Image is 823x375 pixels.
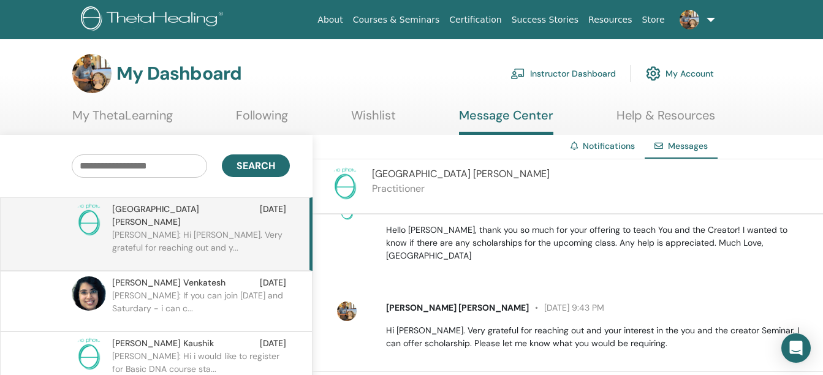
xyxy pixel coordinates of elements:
[112,276,226,289] span: [PERSON_NAME] Venkatesh
[781,333,811,363] div: Open Intercom Messenger
[72,276,106,311] img: default.jpg
[351,108,396,132] a: Wishlist
[372,181,550,196] p: Practitioner
[72,337,106,371] img: no-photo.png
[260,203,286,229] span: [DATE]
[646,60,714,87] a: My Account
[668,140,708,151] span: Messages
[236,108,288,132] a: Following
[260,337,286,350] span: [DATE]
[116,63,241,85] h3: My Dashboard
[444,9,506,31] a: Certification
[372,167,550,180] span: [GEOGRAPHIC_DATA] [PERSON_NAME]
[112,337,214,350] span: [PERSON_NAME] Kaushik
[583,9,637,31] a: Resources
[348,9,445,31] a: Courses & Seminars
[386,302,529,313] span: [PERSON_NAME] [PERSON_NAME]
[459,108,553,135] a: Message Center
[646,63,661,84] img: cog.svg
[507,9,583,31] a: Success Stories
[313,9,347,31] a: About
[112,289,290,326] p: [PERSON_NAME]: If you can join [DATE] and Saturdary - i can c...
[260,276,286,289] span: [DATE]
[337,301,357,321] img: default.jpg
[112,203,260,229] span: [GEOGRAPHIC_DATA] [PERSON_NAME]
[637,9,670,31] a: Store
[72,203,106,237] img: no-photo.png
[529,302,604,313] span: [DATE] 9:43 PM
[680,10,699,29] img: default.jpg
[72,108,173,132] a: My ThetaLearning
[386,324,809,350] p: Hi [PERSON_NAME]. Very grateful for reaching out and your interest in the you and the creator Sem...
[386,224,809,262] p: Hello [PERSON_NAME], thank you so much for your offering to teach You and the Creator! I wanted t...
[237,159,275,172] span: Search
[112,229,290,265] p: [PERSON_NAME]: Hi [PERSON_NAME]. Very grateful for reaching out and y...
[583,140,635,151] a: Notifications
[222,154,290,177] button: Search
[510,68,525,79] img: chalkboard-teacher.svg
[328,167,362,201] img: no-photo.png
[81,6,227,34] img: logo.png
[616,108,715,132] a: Help & Resources
[72,54,112,93] img: default.jpg
[510,60,616,87] a: Instructor Dashboard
